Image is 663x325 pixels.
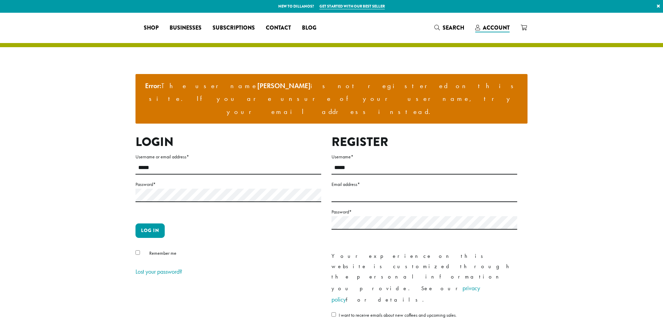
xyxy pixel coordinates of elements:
[331,251,517,305] p: Your experience on this website is customized through the personal information you provide. See o...
[213,24,255,32] span: Subscriptions
[331,208,517,216] label: Password
[135,135,321,149] h2: Login
[257,81,311,90] strong: [PERSON_NAME]
[266,24,291,32] span: Contact
[331,135,517,149] h2: Register
[135,153,321,161] label: Username or email address
[170,24,202,32] span: Businesses
[443,24,464,32] span: Search
[339,312,457,318] span: I want to receive emails about new coffees and upcoming sales.
[145,81,161,90] strong: Error:
[149,250,176,256] span: Remember me
[135,180,321,189] label: Password
[429,22,470,33] a: Search
[302,24,316,32] span: Blog
[138,22,164,33] a: Shop
[135,223,165,238] button: Log in
[331,312,336,317] input: I want to receive emails about new coffees and upcoming sales.
[141,80,522,118] li: The username is not registered on this site. If you are unsure of your username, try your email a...
[144,24,159,32] span: Shop
[331,180,517,189] label: Email address
[331,153,517,161] label: Username
[319,3,385,9] a: Get started with our best seller
[483,24,510,32] span: Account
[135,268,182,275] a: Lost your password?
